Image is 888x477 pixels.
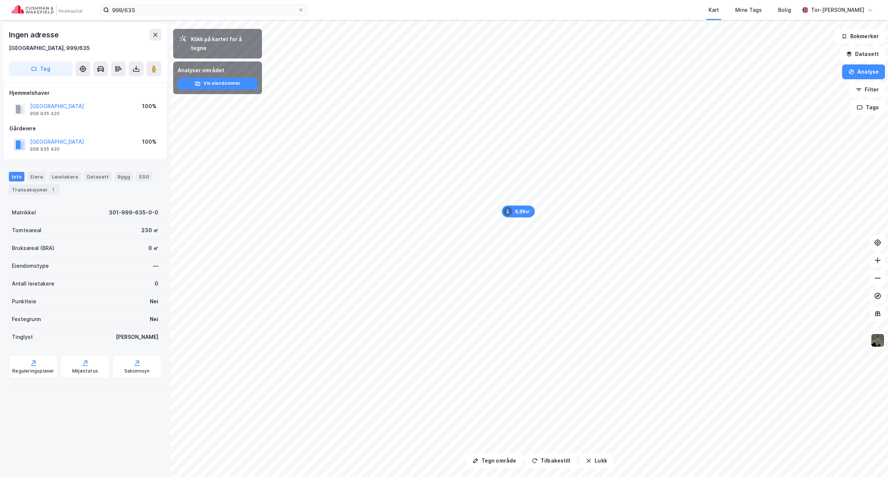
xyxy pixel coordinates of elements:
[9,29,60,41] div: Ingen adresse
[9,172,24,181] div: Info
[525,453,576,468] button: Tilbakestill
[109,4,298,16] input: Søk på adresse, matrikkel, gårdeiere, leietakere eller personer
[115,172,133,181] div: Bygg
[840,47,885,61] button: Datasett
[116,333,158,341] div: [PERSON_NAME]
[871,333,885,347] img: 9k=
[851,441,888,477] iframe: Chat Widget
[12,297,36,306] div: Punktleie
[709,6,719,14] div: Kart
[109,208,158,217] div: 301-999-635-0-0
[12,333,33,341] div: Tinglyst
[124,368,150,374] div: Saksinnsyn
[835,29,885,44] button: Bokmerker
[178,66,258,75] div: Analyser området
[12,208,36,217] div: Matrikkel
[142,102,157,111] div: 100%
[136,172,152,181] div: ESG
[503,207,512,216] div: 1
[155,279,158,288] div: 0
[9,124,161,133] div: Gårdeiere
[851,100,885,115] button: Tags
[84,172,112,181] div: Datasett
[150,315,158,324] div: Nei
[9,44,90,53] div: [GEOGRAPHIC_DATA], 999/635
[12,244,54,253] div: Bruksareal (BRA)
[12,5,82,15] img: cushman-wakefield-realkapital-logo.202ea83816669bd177139c58696a8fa1.svg
[72,368,98,374] div: Miljøstatus
[49,186,57,193] div: 1
[142,137,157,146] div: 100%
[502,206,535,217] div: Map marker
[178,78,258,90] button: Vis eiendommer
[141,226,158,235] div: 230 ㎡
[811,6,864,14] div: Tor-[PERSON_NAME]
[30,146,60,152] div: 958 935 420
[9,61,73,76] button: Tag
[153,261,158,270] div: —
[851,441,888,477] div: Kontrollprogram for chat
[9,89,161,97] div: Hjemmelshaver
[12,368,54,374] div: Reguleringsplaner
[30,111,60,117] div: 958 935 420
[12,315,41,324] div: Festegrunn
[579,453,613,468] button: Lukk
[12,279,54,288] div: Antall leietakere
[850,82,885,97] button: Filter
[49,172,81,181] div: Leietakere
[466,453,522,468] button: Tegn område
[12,261,49,270] div: Eiendomstype
[9,184,60,195] div: Transaksjoner
[27,172,46,181] div: Eiere
[148,244,158,253] div: 0 ㎡
[735,6,762,14] div: Mine Tags
[778,6,791,14] div: Bolig
[842,64,885,79] button: Analyse
[191,35,256,53] div: Klikk på kartet for å tegne
[150,297,158,306] div: Nei
[12,226,41,235] div: Tomteareal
